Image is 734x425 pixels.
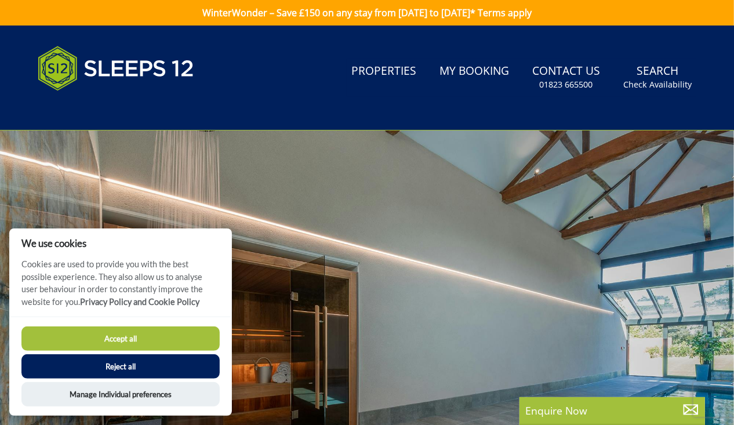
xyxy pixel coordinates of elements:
[21,382,220,406] button: Manage Individual preferences
[540,79,593,90] small: 01823 665500
[80,297,199,307] a: Privacy Policy and Cookie Policy
[21,354,220,379] button: Reject all
[21,326,220,351] button: Accept all
[9,258,232,317] p: Cookies are used to provide you with the best possible experience. They also allow us to analyse ...
[528,59,605,96] a: Contact Us01823 665500
[525,403,699,418] p: Enquire Now
[623,79,692,90] small: Check Availability
[38,39,194,97] img: Sleeps 12
[619,59,696,96] a: SearchCheck Availability
[347,59,421,85] a: Properties
[435,59,514,85] a: My Booking
[9,238,232,249] h2: We use cookies
[32,104,154,114] iframe: Customer reviews powered by Trustpilot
